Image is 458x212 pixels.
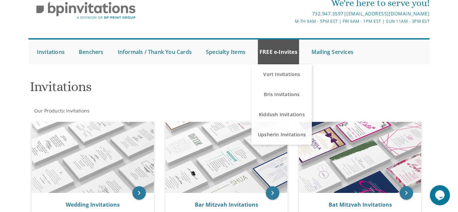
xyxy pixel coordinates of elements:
a: [EMAIL_ADDRESS][DOMAIN_NAME] [346,10,430,17]
div: : [28,108,229,114]
a: 732.947.3597 [312,10,344,17]
div: M-Th 9am - 5pm EST | Fri 9am - 1pm EST | Sun 11am - 3pm EST [163,18,430,25]
a: Bat Mitzvah Invitations [329,201,392,208]
a: keyboard_arrow_right [266,186,279,200]
a: Invitations [35,40,66,64]
a: FREE e-Invites [258,40,299,64]
div: | [163,10,430,18]
iframe: chat widget [430,185,451,205]
a: Our Products [34,108,64,114]
a: Invitations [65,108,90,114]
a: keyboard_arrow_right [132,186,146,200]
a: Upsherin Invitations [251,125,312,145]
a: Informals / Thank You Cards [116,40,193,64]
a: Vort Invitations [251,64,312,84]
a: Kiddush Invitations [251,104,312,125]
a: Specialty Items [204,40,247,64]
a: keyboard_arrow_right [400,186,413,200]
a: Bris Invitations [251,84,312,104]
a: Mailing Services [310,40,355,64]
img: Wedding Invitations [32,122,154,193]
img: Bar Mitzvah Invitations [166,122,288,193]
img: Bat Mitzvah Invitations [299,122,421,193]
a: Wedding Invitations [66,201,120,208]
a: Bar Mitzvah Invitations [195,201,258,208]
span: Invitations [66,108,90,114]
h1: Invitations [30,79,292,99]
a: Benchers [77,40,105,64]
